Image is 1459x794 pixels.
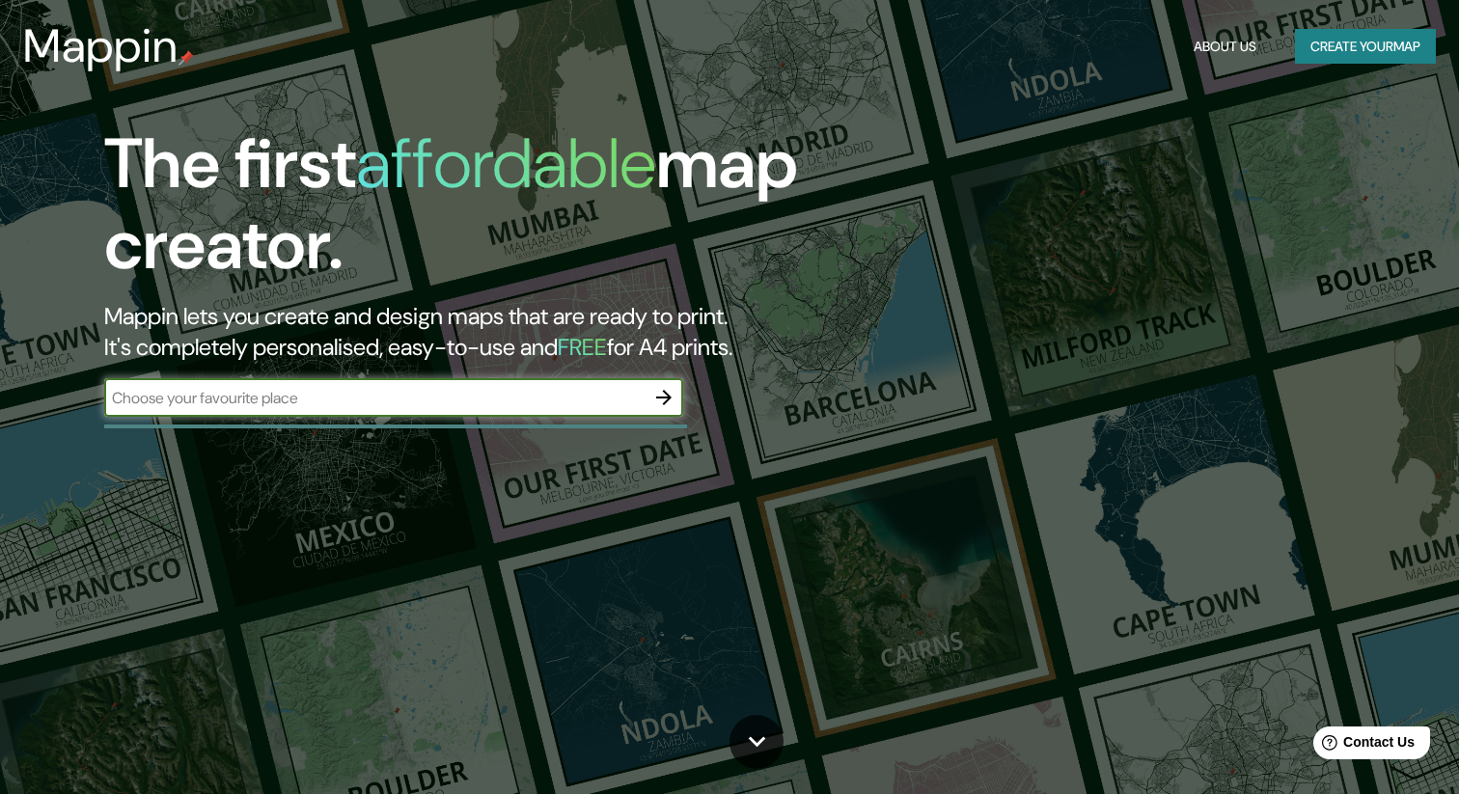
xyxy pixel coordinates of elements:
[1295,29,1436,65] button: Create yourmap
[558,332,607,362] h5: FREE
[23,19,179,73] h3: Mappin
[1287,719,1438,773] iframe: Help widget launcher
[104,301,834,363] h2: Mappin lets you create and design maps that are ready to print. It's completely personalised, eas...
[104,123,834,301] h1: The first map creator.
[104,387,645,409] input: Choose your favourite place
[179,50,194,66] img: mappin-pin
[1186,29,1264,65] button: About Us
[356,119,656,208] h1: affordable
